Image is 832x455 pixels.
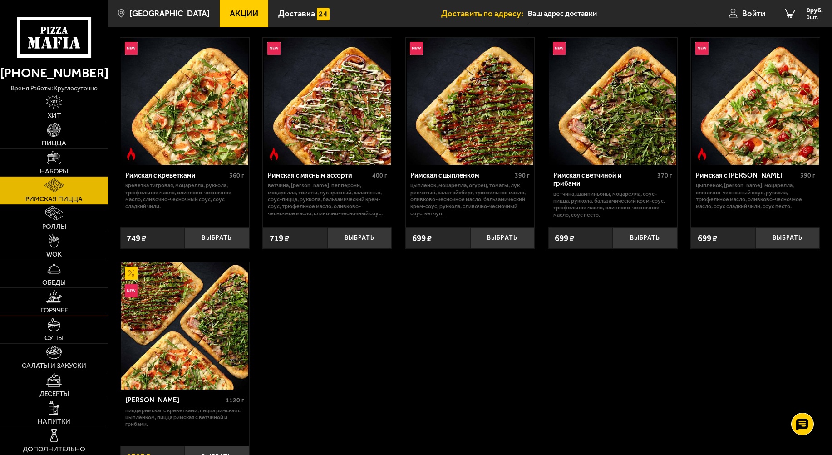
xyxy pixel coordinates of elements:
button: Выбрать [185,227,249,249]
button: Выбрать [613,227,677,249]
input: Ваш адрес доставки [528,5,694,22]
img: Новинка [125,284,138,297]
span: [GEOGRAPHIC_DATA] [129,10,210,18]
img: Новинка [553,42,566,55]
span: Войти [742,10,765,18]
a: НовинкаРимская с цыплёнком [406,38,535,165]
span: 719 ₽ [270,234,289,242]
img: Римская с цыплёнком [407,38,534,165]
span: Пицца [42,140,66,147]
div: Римская с мясным ассорти [268,171,370,179]
img: Новинка [267,42,281,55]
span: Роллы [42,223,66,230]
p: цыпленок, [PERSON_NAME], моцарелла, сливочно-чесночный соус, руккола, трюфельное масло, оливково-... [696,182,815,209]
div: Римская с цыплёнком [410,171,512,179]
img: Острое блюдо [125,148,138,161]
p: ветчина, шампиньоны, моцарелла, соус-пицца, руккола, бальзамический крем-соус, трюфельное масло, ... [553,190,673,218]
img: Римская с ветчиной и грибами [549,38,676,165]
span: 400 г [372,172,387,179]
span: Напитки [38,418,70,425]
div: Римская с ветчиной и грибами [553,171,655,188]
button: Выбрать [755,227,820,249]
div: Римская с [PERSON_NAME] [696,171,798,179]
img: Острое блюдо [267,148,281,161]
span: Салаты и закуски [22,362,86,369]
img: Новинка [125,42,138,55]
a: НовинкаОстрое блюдоРимская с креветками [120,38,249,165]
span: WOK [46,251,62,258]
a: НовинкаОстрое блюдоРимская с мясным ассорти [263,38,392,165]
span: Римская пицца [25,196,83,203]
span: Десерты [39,391,69,397]
span: Наборы [40,168,68,175]
img: Акционный [125,267,138,280]
img: Римская с креветками [121,38,248,165]
div: [PERSON_NAME] [125,396,224,404]
p: ветчина, [PERSON_NAME], пепперони, моцарелла, томаты, лук красный, халапеньо, соус-пицца, руккола... [268,182,387,216]
a: НовинкаОстрое блюдоРимская с томатами черри [691,38,820,165]
img: 15daf4d41897b9f0e9f617042186c801.svg [317,8,330,21]
span: 699 ₽ [555,234,574,242]
p: цыпленок, моцарелла, огурец, томаты, лук репчатый, салат айсберг, трюфельное масло, оливково-чесн... [410,182,530,216]
p: Пицца Римская с креветками, Пицца Римская с цыплёнком, Пицца Римская с ветчиной и грибами. [125,407,245,428]
span: Супы [44,335,64,341]
span: Хит [48,112,61,119]
img: Мама Миа [121,262,248,390]
span: 390 г [800,172,815,179]
img: Острое блюдо [695,148,709,161]
span: Обеды [42,279,66,286]
button: Выбрать [327,227,392,249]
span: 0 шт. [807,15,823,20]
img: Новинка [695,42,709,55]
span: Горячее [40,307,68,314]
span: 360 г [229,172,244,179]
span: 1120 г [226,396,244,404]
span: Доставка [278,10,315,18]
span: 699 ₽ [698,234,717,242]
p: креветка тигровая, моцарелла, руккола, трюфельное масло, оливково-чесночное масло, сливочно-чесно... [125,182,245,209]
a: НовинкаРимская с ветчиной и грибами [548,38,677,165]
span: 749 ₽ [127,234,146,242]
a: АкционныйНовинкаМама Миа [120,262,249,390]
span: Дополнительно [23,446,85,453]
div: Римская с креветками [125,171,227,179]
span: Доставить по адресу: [441,10,528,18]
span: 699 ₽ [412,234,432,242]
img: Римская с томатами черри [692,38,819,165]
img: Римская с мясным ассорти [264,38,391,165]
span: Акции [230,10,258,18]
button: Выбрать [470,227,535,249]
span: 370 г [657,172,672,179]
img: Новинка [410,42,423,55]
span: 0 руб. [807,7,823,14]
span: 390 г [515,172,530,179]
